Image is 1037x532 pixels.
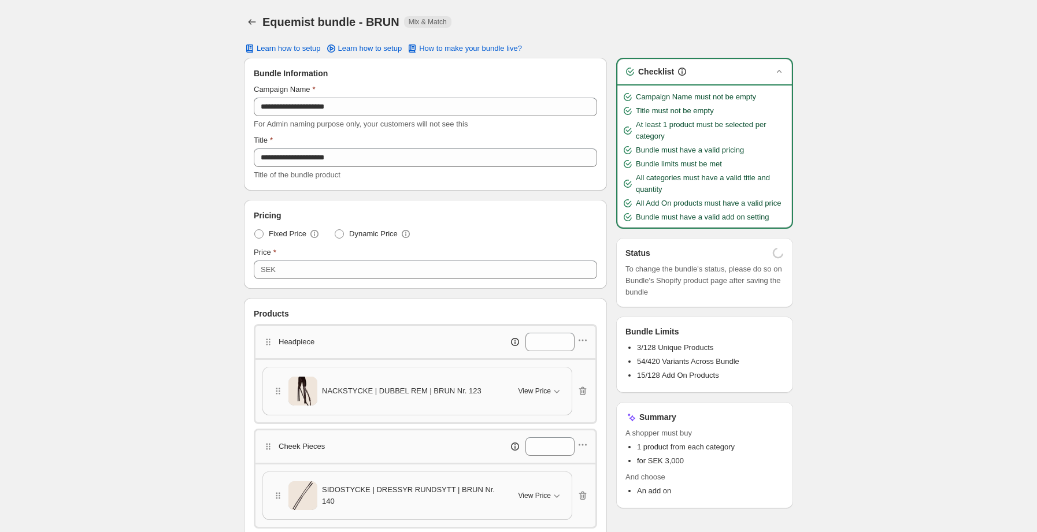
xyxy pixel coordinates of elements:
[349,228,398,240] span: Dynamic Price
[625,263,784,298] span: To change the bundle's status, please do so on Bundle's Shopify product page after saving the bundle
[322,385,482,397] span: NACKSTYCKE | DUBBEL REM | BRUN Nr. 123
[269,228,306,240] span: Fixed Price
[636,172,787,195] span: All categories must have a valid title and quantity
[518,491,551,500] span: View Price
[636,158,722,170] span: Bundle limits must be met
[637,343,713,352] span: 3/128 Unique Products
[419,44,522,53] span: How to make your bundle live?
[636,144,744,156] span: Bundle must have a valid pricing
[318,40,409,57] a: Learn how to setup
[637,441,784,453] li: 1 product from each category
[637,485,784,497] li: An add on
[262,15,399,29] h1: Equemist bundle - BRUN
[512,486,569,505] button: View Price
[625,471,784,483] span: And choose
[625,427,784,439] span: A shopper must buy
[338,44,402,53] span: Learn how to setup
[254,247,276,258] label: Price
[237,40,328,57] button: Learn how to setup
[409,17,447,27] span: Mix & Match
[625,326,679,337] h3: Bundle Limits
[625,247,650,259] h3: Status
[254,210,281,221] span: Pricing
[257,44,321,53] span: Learn how to setup
[288,373,317,410] img: NACKSTYCKE | DUBBEL REM | BRUN Nr. 123
[639,411,676,423] h3: Summary
[279,336,314,348] p: Headpiece
[636,211,769,223] span: Bundle must have a valid add on setting
[636,91,756,103] span: Campaign Name must not be empty
[637,455,784,467] li: for SEK 3,000
[279,441,325,452] p: Cheek Pieces
[254,135,273,146] label: Title
[261,264,276,276] div: SEK
[254,68,328,79] span: Bundle Information
[636,105,714,117] span: Title must not be empty
[254,170,340,179] span: Title of the bundle product
[254,120,468,128] span: For Admin naming purpose only, your customers will not see this
[636,119,787,142] span: At least 1 product must be selected per category
[244,14,260,30] button: Back
[637,371,719,380] span: 15/128 Add On Products
[518,386,551,396] span: View Price
[254,308,289,319] span: Products
[399,40,529,57] button: How to make your bundle live?
[638,66,674,77] h3: Checklist
[637,357,739,366] span: 54/420 Variants Across Bundle
[636,198,781,209] span: All Add On products must have a valid price
[254,84,316,95] label: Campaign Name
[288,478,317,514] img: SIDOSTYCKE | DRESSYR RUNDSYTT | BRUN Nr. 140
[322,484,505,507] span: SIDOSTYCKE | DRESSYR RUNDSYTT | BRUN Nr. 140
[512,382,569,400] button: View Price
